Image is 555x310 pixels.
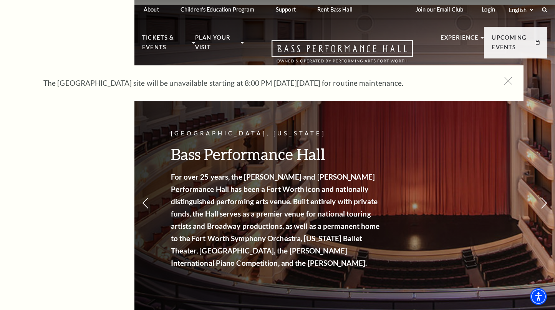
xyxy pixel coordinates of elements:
h3: Bass Performance Hall [171,144,382,164]
p: Support [276,6,296,13]
strong: For over 25 years, the [PERSON_NAME] and [PERSON_NAME] Performance Hall has been a Fort Worth ico... [171,172,380,267]
p: The [GEOGRAPHIC_DATA] site will be unavailable starting at 8:00 PM [DATE][DATE] for routine maint... [43,77,489,89]
p: Children's Education Program [181,6,254,13]
p: Tickets & Events [142,33,190,57]
p: Plan Your Visit [195,33,239,57]
p: [GEOGRAPHIC_DATA], [US_STATE] [171,129,382,138]
p: Rent Bass Hall [317,6,353,13]
div: Accessibility Menu [530,288,547,305]
select: Select: [507,6,535,13]
p: About [144,6,159,13]
p: Upcoming Events [492,33,534,57]
p: Experience [441,33,479,47]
